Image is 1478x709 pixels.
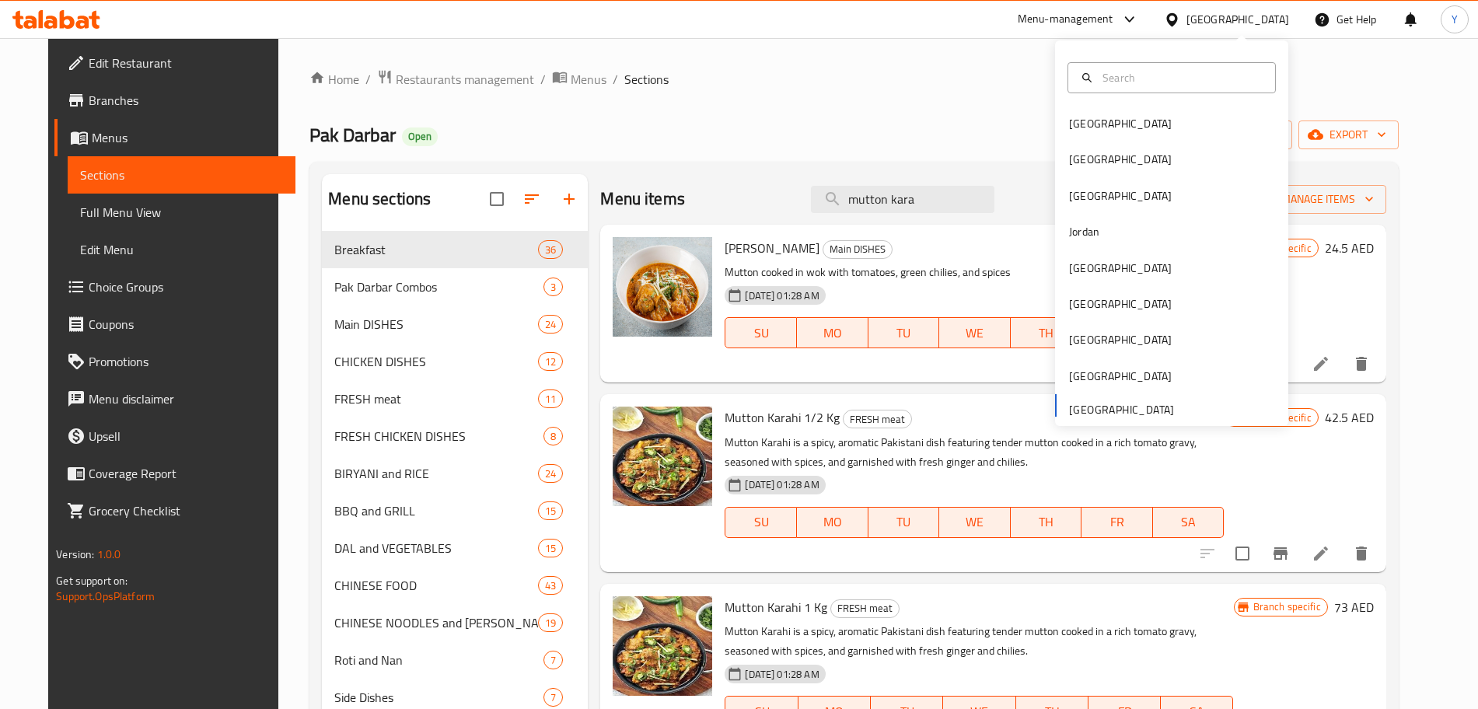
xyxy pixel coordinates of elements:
[80,240,282,259] span: Edit Menu
[538,464,563,483] div: items
[89,315,282,334] span: Coupons
[1069,115,1172,132] div: [GEOGRAPHIC_DATA]
[803,322,862,344] span: MO
[322,492,588,529] div: BBQ and GRILL15
[80,166,282,184] span: Sections
[334,464,538,483] div: BIRYANI and RICE
[1069,187,1172,204] div: [GEOGRAPHIC_DATA]
[544,429,562,444] span: 8
[803,511,862,533] span: MO
[328,187,431,211] h2: Menu sections
[56,571,128,591] span: Get support on:
[334,688,543,707] span: Side Dishes
[89,389,282,408] span: Menu disclaimer
[830,599,900,618] div: FRESH meat
[89,352,282,371] span: Promotions
[539,243,562,257] span: 36
[1017,511,1076,533] span: TH
[539,392,562,407] span: 11
[309,70,359,89] a: Home
[68,156,295,194] a: Sections
[309,117,396,152] span: Pak Darbar
[543,651,563,669] div: items
[538,539,563,557] div: items
[811,186,994,213] input: search
[538,501,563,520] div: items
[402,130,438,143] span: Open
[89,91,282,110] span: Branches
[539,317,562,332] span: 24
[56,544,94,564] span: Version:
[538,576,563,595] div: items
[539,541,562,556] span: 15
[97,544,121,564] span: 1.0.0
[540,70,546,89] li: /
[1069,151,1172,168] div: [GEOGRAPHIC_DATA]
[823,240,892,258] span: Main DISHES
[939,317,1011,348] button: WE
[322,417,588,455] div: FRESH CHICKEN DISHES8
[939,507,1011,538] button: WE
[1017,322,1076,344] span: TH
[732,511,790,533] span: SU
[843,410,912,428] div: FRESH meat
[1096,69,1266,86] input: Search
[538,352,563,371] div: items
[334,501,538,520] div: BBQ and GRILL
[544,280,562,295] span: 3
[1088,511,1147,533] span: FR
[539,466,562,481] span: 24
[334,651,543,669] div: Roti and Nan
[725,433,1224,472] p: Mutton Karahi is a spicy, aromatic Pakistani dish featuring tender mutton cooked in a rich tomato...
[600,187,685,211] h2: Menu items
[613,407,712,506] img: Mutton Karahi 1/2 Kg
[334,539,538,557] span: DAL and VEGETABLES
[1298,120,1399,149] button: export
[322,641,588,679] div: Roti and Nan7
[725,622,1233,661] p: Mutton Karahi is a spicy, aromatic Pakistani dish featuring tender mutton cooked in a rich tomato...
[875,322,934,344] span: TU
[92,128,282,147] span: Menus
[544,653,562,668] span: 7
[739,477,825,492] span: [DATE] 01:28 AM
[322,380,588,417] div: FRESH meat11
[725,263,1224,282] p: Mutton cooked in wok with tomatoes, green chilies, and spices
[322,231,588,268] div: Breakfast36
[739,288,825,303] span: [DATE] 01:28 AM
[396,70,534,89] span: Restaurants management
[725,406,840,429] span: Mutton Karahi 1/2 Kg
[732,322,790,344] span: SU
[797,317,868,348] button: MO
[54,44,295,82] a: Edit Restaurant
[1011,317,1082,348] button: TH
[89,54,282,72] span: Edit Restaurant
[322,567,588,604] div: CHINESE FOOD43
[334,240,538,259] div: Breakfast
[945,511,1005,533] span: WE
[539,578,562,593] span: 43
[739,667,825,682] span: [DATE] 01:28 AM
[334,613,538,632] div: CHINESE NOODLES and FRIED RICE
[68,231,295,268] a: Edit Menu
[1247,599,1327,614] span: Branch specific
[868,317,940,348] button: TU
[1312,544,1330,563] a: Edit menu item
[89,464,282,483] span: Coverage Report
[1325,407,1374,428] h6: 42.5 AED
[89,278,282,296] span: Choice Groups
[54,306,295,343] a: Coupons
[322,604,588,641] div: CHINESE NOODLES and [PERSON_NAME]19
[1311,125,1386,145] span: export
[552,69,606,89] a: Menus
[1018,10,1113,29] div: Menu-management
[1153,507,1225,538] button: SA
[309,69,1398,89] nav: breadcrumb
[543,278,563,296] div: items
[1186,11,1289,28] div: [GEOGRAPHIC_DATA]
[334,315,538,334] span: Main DISHES
[1226,537,1259,570] span: Select to update
[322,343,588,380] div: CHICKEN DISHES12
[334,352,538,371] span: CHICKEN DISHES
